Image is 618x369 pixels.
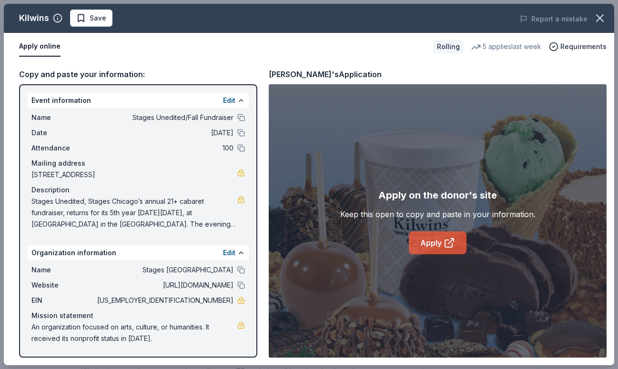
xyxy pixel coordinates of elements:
div: Apply on the donor's site [378,188,497,203]
span: Attendance [31,142,95,154]
div: Event information [28,93,249,108]
div: Organization information [28,245,249,260]
span: Requirements [560,41,607,52]
button: Save [70,10,112,27]
div: Keep this open to copy and paste in your information. [340,209,536,220]
span: Name [31,112,95,123]
div: [PERSON_NAME]'s Application [269,68,382,80]
span: Date [31,127,95,139]
span: Website [31,279,95,291]
span: Stages [GEOGRAPHIC_DATA] [95,264,233,276]
span: Stages Unedited, Stages Chicago’s annual 21+ cabaret fundraiser, returns for its 5th year [DATE][... [31,196,237,230]
span: Name [31,264,95,276]
div: Kilwins [19,10,49,26]
a: Apply [409,231,466,254]
button: Report a mistake [520,13,588,25]
div: Mission statement [31,310,245,321]
div: Description [31,184,245,196]
span: An organization focused on arts, culture, or humanities. It received its nonprofit status in [DATE]. [31,321,237,344]
div: Mailing address [31,158,245,169]
button: Apply online [19,37,61,57]
div: 5 applies last week [471,41,541,52]
button: Requirements [549,41,607,52]
button: Edit [223,247,235,259]
div: Rolling [433,40,464,53]
span: [DATE] [95,127,233,139]
div: Copy and paste your information: [19,68,257,80]
span: [US_EMPLOYER_IDENTIFICATION_NUMBER] [95,295,233,306]
span: [STREET_ADDRESS] [31,169,237,180]
span: EIN [31,295,95,306]
span: Save [90,12,106,24]
span: 100 [95,142,233,154]
button: Edit [223,95,235,106]
span: Stages Unedited/Fall Fundraiser [95,112,233,123]
span: [URL][DOMAIN_NAME] [95,279,233,291]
